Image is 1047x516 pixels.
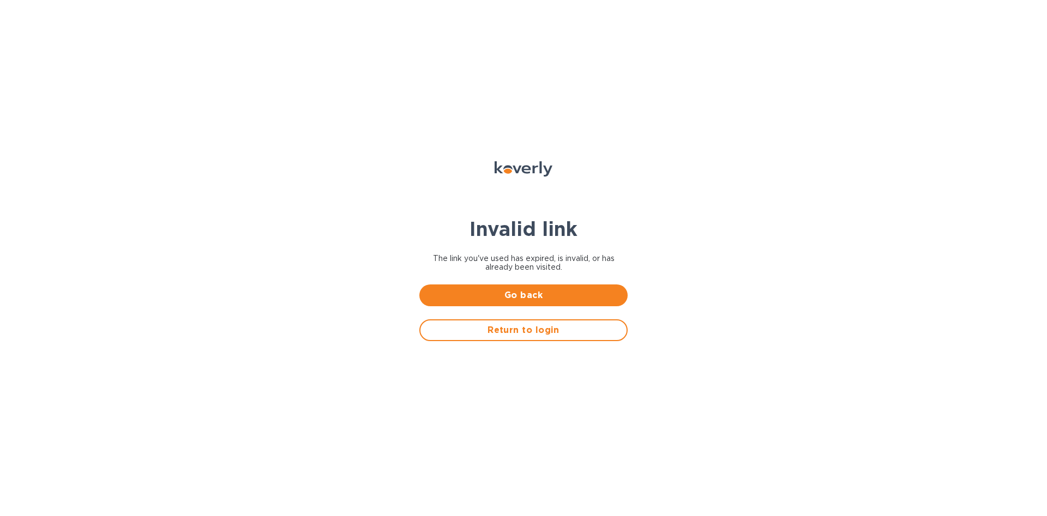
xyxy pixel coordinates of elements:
span: Go back [428,289,619,302]
button: Return to login [419,319,628,341]
b: Invalid link [470,217,577,241]
img: Koverly [495,161,552,177]
span: Return to login [429,324,618,337]
span: The link you've used has expired, is invalid, or has already been visited. [419,254,628,271]
button: Go back [419,284,628,306]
